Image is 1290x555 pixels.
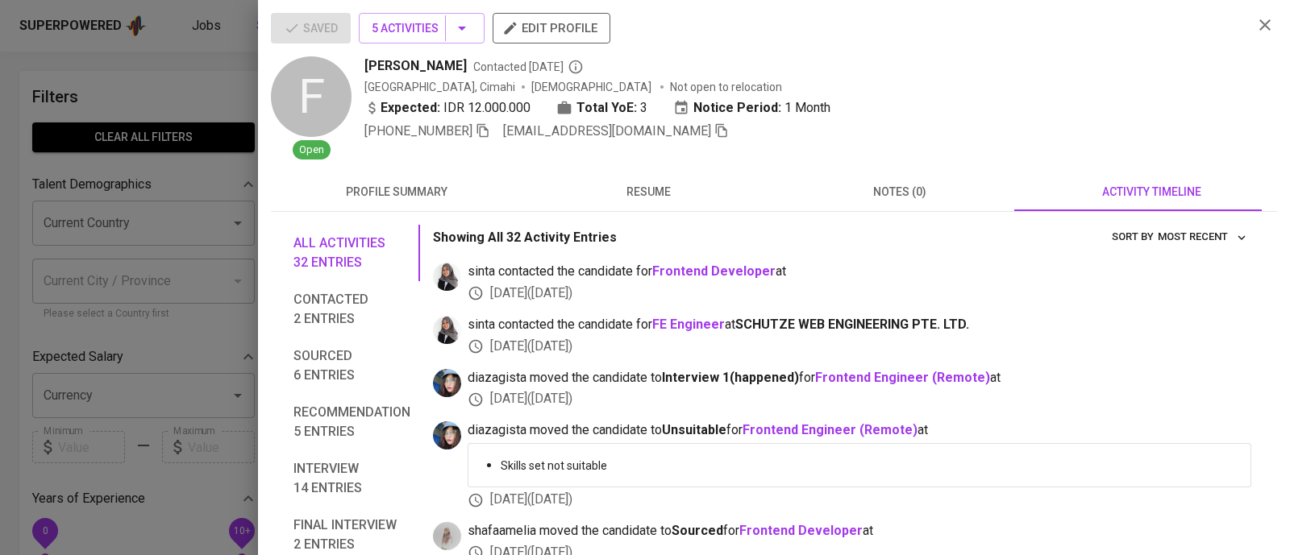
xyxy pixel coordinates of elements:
span: resume [532,182,764,202]
p: Showing All 32 Activity Entries [433,228,617,247]
span: Sourced 6 entries [293,346,410,385]
img: sinta.windasari@glints.com [433,316,461,344]
span: Contacted [DATE] [473,59,584,75]
span: [PHONE_NUMBER] [364,123,472,139]
button: sort by [1154,225,1251,250]
button: edit profile [493,13,610,43]
div: [DATE] ( [DATE] ) [468,390,1251,408]
b: Interview 1 ( happened ) [662,370,799,385]
img: diazagista@glints.com [433,369,461,397]
b: Unsuitable [662,422,726,437]
a: Frontend Developer [739,523,863,538]
b: Expected: [381,98,440,118]
b: Total YoE: [576,98,637,118]
p: Not open to relocation [670,79,782,95]
div: [DATE] ( [DATE] ) [468,284,1251,303]
div: [DATE] ( [DATE] ) [468,491,1251,509]
a: Frontend Engineer (Remote) [743,422,918,437]
span: profile summary [281,182,513,202]
div: [GEOGRAPHIC_DATA], Cimahi [364,79,515,95]
span: SCHUTZE WEB ENGINEERING PTE. LTD. [735,317,969,332]
span: notes (0) [784,182,1016,202]
img: sinta.windasari@glints.com [433,263,461,291]
p: Skills set not suitable [501,458,1238,474]
span: 3 [640,98,647,118]
span: All activities 32 entries [293,234,410,272]
span: sinta contacted the candidate for at [468,316,1251,334]
span: [PERSON_NAME] [364,56,467,76]
span: activity timeline [1035,182,1267,202]
span: edit profile [506,18,597,39]
button: 5 Activities [359,13,485,43]
b: Sourced [672,523,723,538]
span: diazagista moved the candidate to for at [468,421,1251,440]
span: sort by [1112,230,1154,242]
img: shafa.amelia@glints.com [433,522,461,550]
span: sinta contacted the candidate for at [468,263,1251,281]
b: Notice Period: [693,98,781,118]
span: Recommendation 5 entries [293,403,410,441]
div: F [271,56,352,137]
span: Contacted 2 entries [293,290,410,329]
a: edit profile [493,21,610,34]
a: FE Engineer [652,317,725,332]
a: Frontend Developer [652,263,776,279]
span: Interview 14 entries [293,459,410,498]
div: 1 Month [673,98,830,118]
span: shafaamelia moved the candidate to for at [468,522,1251,541]
a: Frontend Engineer (Remote) [815,370,990,385]
span: Most Recent [1158,228,1247,246]
span: 5 Activities [372,19,472,39]
div: [DATE] ( [DATE] ) [468,338,1251,356]
span: diazagista moved the candidate to for at [468,369,1251,387]
span: [DEMOGRAPHIC_DATA] [531,79,654,95]
span: Final interview 2 entries [293,516,410,554]
span: Open [293,143,331,158]
div: IDR 12.000.000 [364,98,531,118]
span: [EMAIL_ADDRESS][DOMAIN_NAME] [503,123,711,139]
img: diazagista@glints.com [433,421,461,449]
